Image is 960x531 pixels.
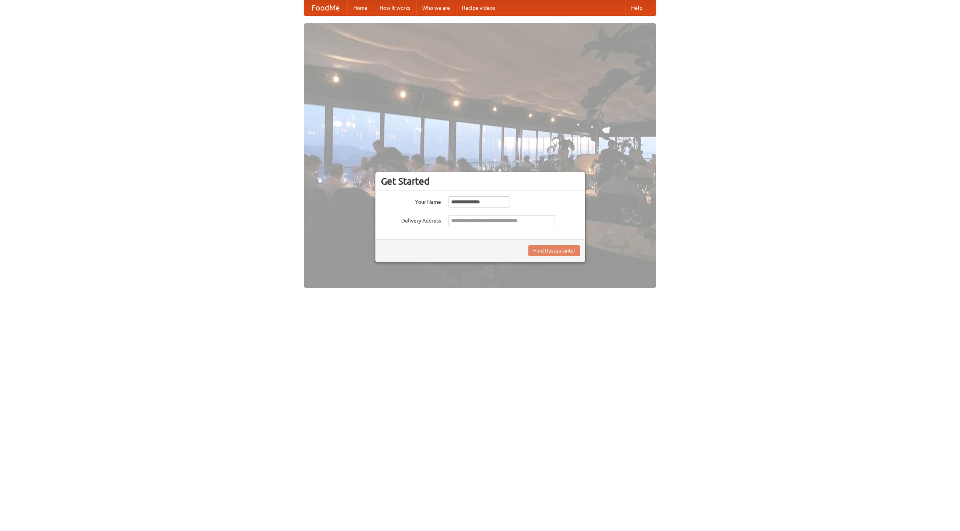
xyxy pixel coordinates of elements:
label: Delivery Address [381,215,441,224]
button: Find Restaurants! [528,245,580,256]
a: Help [625,0,648,15]
a: How it works [373,0,416,15]
a: FoodMe [304,0,347,15]
label: Your Name [381,196,441,206]
h3: Get Started [381,176,580,187]
a: Who we are [416,0,456,15]
a: Home [347,0,373,15]
a: Recipe videos [456,0,501,15]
